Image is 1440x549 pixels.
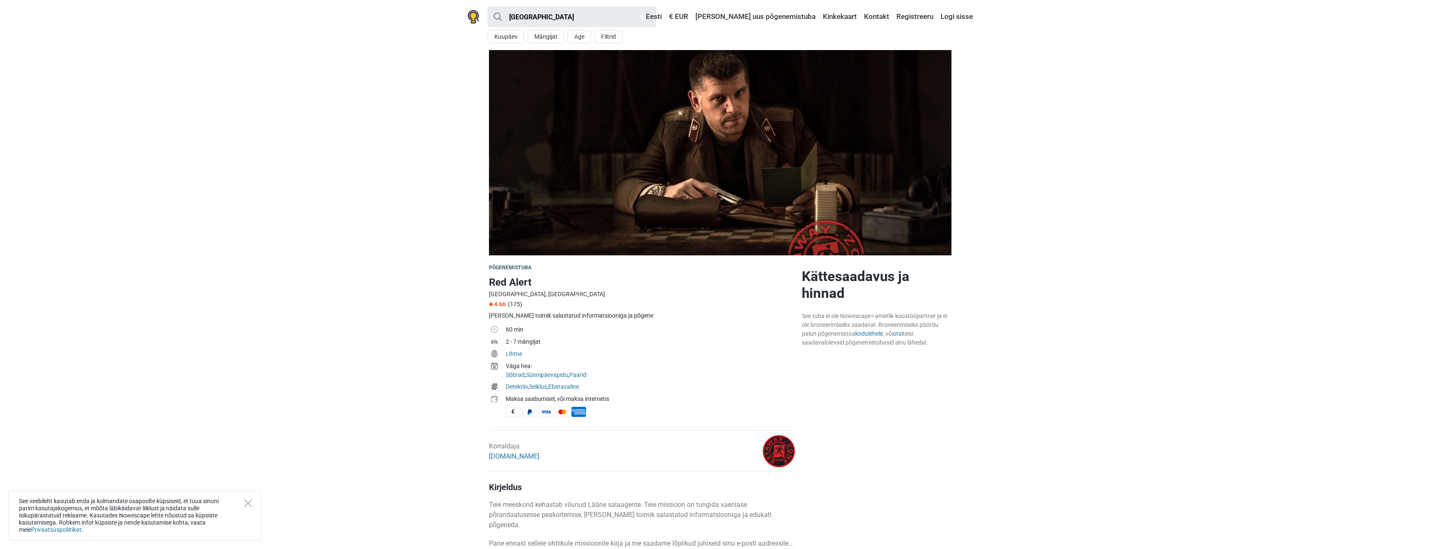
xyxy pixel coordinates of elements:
[506,383,528,390] a: Detektiiv
[571,407,586,417] span: American Express
[569,371,587,378] a: Paarid
[244,499,252,507] button: Close
[506,337,795,349] td: 2 - 7 mängijat
[594,30,623,43] button: Filtrid
[638,9,664,24] a: Eesti
[489,538,795,549] p: Pane ennast sellele ohtlikule missioonile kirja ja me saadame lõplikud juhiseid sinu e-posti aadr...
[862,9,891,24] a: Kontakt
[522,407,537,417] span: PayPal
[489,50,951,255] img: Red Alert photo 1
[855,330,883,337] a: kodulehele
[802,312,951,347] div: See tuba ei ole Nowescape-i ametlik koostööpartner ja ei ole broneerimiseks saadaval. Broneerimis...
[893,330,903,337] a: otsi
[640,14,646,20] img: Eesti
[489,311,795,320] div: [PERSON_NAME] toimik salastatud informatsiooniga ja põgene
[31,526,82,533] a: Privaatsuspoliitikat
[506,324,795,337] td: 60 min
[8,491,261,541] div: See veebileht kasutab enda ja kolmandate osapoolte küpsiseid, et tuua sinuni parim kasutajakogemu...
[489,265,532,271] span: Põgenemistuba
[693,9,818,24] a: [PERSON_NAME] uus põgenemistuba
[802,268,951,302] h2: Kättesaadavus ja hinnad
[489,302,493,306] img: Star
[488,7,656,27] input: proovi “Tallinn”
[489,275,795,290] h1: Red Alert
[528,30,564,43] button: Mängijat
[763,435,795,467] img: 45fbc6d3e05ebd93l.png
[555,407,570,417] span: MasterCard
[539,407,553,417] span: Visa
[506,361,795,382] td: , ,
[568,30,591,43] button: Age
[506,395,795,403] div: Maksa saabumisel, või maksa internetis
[667,9,690,24] a: € EUR
[548,383,579,390] a: Ebatavaline
[488,30,524,43] button: Kuupäev
[468,10,479,24] img: Nowescape logo
[529,383,547,390] a: Seiklus
[506,362,795,371] div: Väga hea:
[938,9,973,24] a: Logi sisse
[489,441,539,461] div: Korraldaja
[506,371,525,378] a: Sõbrad
[821,9,859,24] a: Kinkekaart
[508,301,522,308] span: (175)
[489,452,539,460] a: [DOMAIN_NAME]
[526,371,568,378] a: Sünnipäevapidu
[894,9,935,24] a: Registreeru
[506,350,522,357] a: Lihtne
[489,290,795,299] div: [GEOGRAPHIC_DATA], [GEOGRAPHIC_DATA]
[489,301,506,308] span: 4.66
[489,500,795,530] p: Teie meeskond kehastab vilunud Lääne salaagente. Teie missioon on tungida vaenlase põrandaalusess...
[506,407,521,417] span: Sularaha
[506,382,795,394] td: , ,
[489,482,795,492] h4: Kirjeldus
